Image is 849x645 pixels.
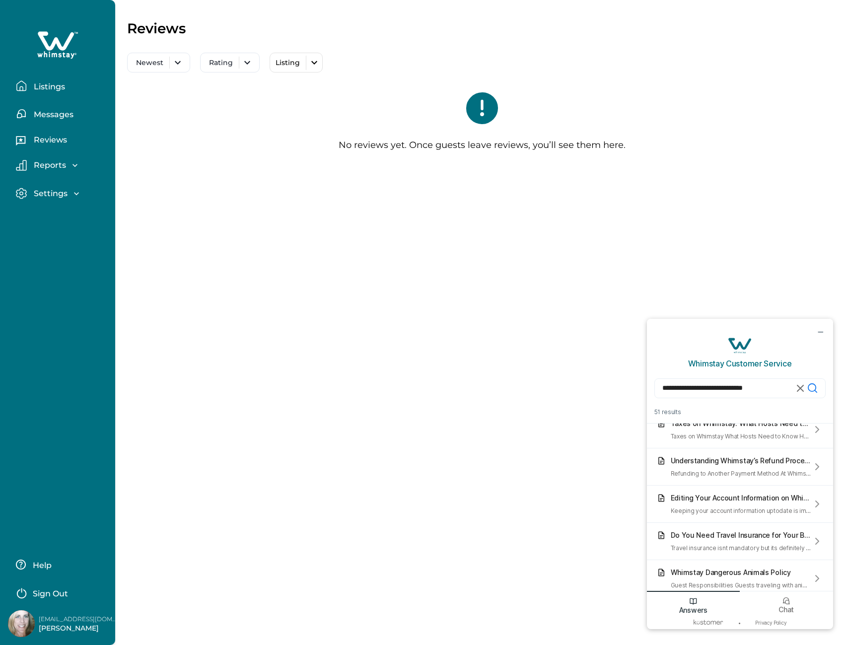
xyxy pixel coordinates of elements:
p: Listing [273,59,300,67]
button: Sign Out [16,582,104,602]
p: Sign Out [33,589,68,599]
p: Reports [31,160,66,170]
p: Help [30,561,52,571]
p: Settings [31,189,68,199]
button: Help [16,555,104,574]
button: Listings [16,76,107,96]
button: Settings [16,188,107,199]
button: Reviews [16,132,107,151]
button: Messages [16,104,107,124]
iframe: Kustomer Widget Iframe [640,312,839,635]
button: Reports [16,160,107,171]
img: Whimstay Host [8,610,35,637]
button: Newest [127,53,190,72]
p: Reviews [127,20,186,37]
p: [PERSON_NAME] [39,624,118,634]
p: [EMAIL_ADDRESS][DOMAIN_NAME] [39,614,118,624]
p: Messages [31,110,73,120]
p: No reviews yet. Once guests leave reviews, you’ll see them here. [339,140,626,151]
button: Rating [200,53,260,72]
button: Listing [270,53,323,72]
p: Listings [31,82,65,92]
p: Reviews [31,135,67,145]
